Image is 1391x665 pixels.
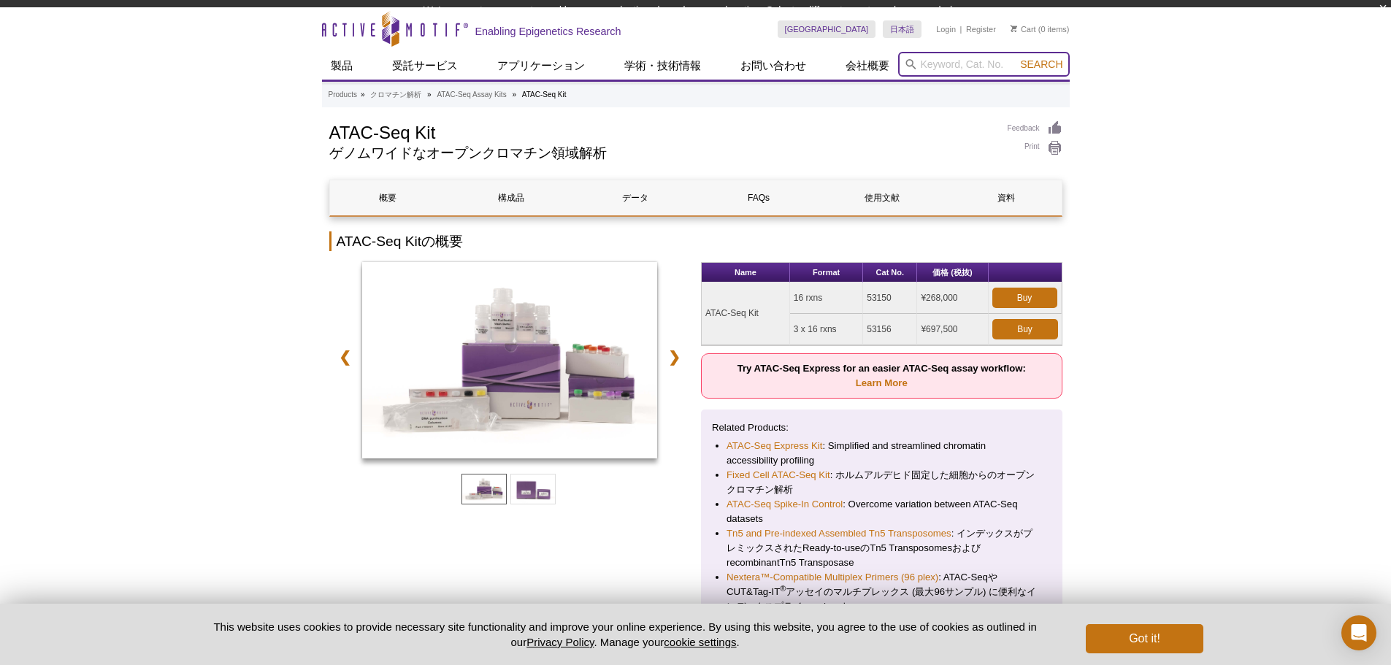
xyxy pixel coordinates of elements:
a: Register [966,24,996,34]
button: cookie settings [664,636,736,648]
a: クロマチン解析 [370,88,421,101]
span: Search [1020,58,1062,70]
a: FAQs [700,180,816,215]
button: Got it! [1086,624,1203,653]
a: ❮ [329,340,361,374]
td: 16 rxns [790,282,863,314]
strong: Try ATAC-Seq Express for an easier ATAC-Seq assay workflow: [737,363,1026,388]
li: » [361,91,365,99]
th: Format [790,263,863,282]
li: (0 items) [1011,20,1070,38]
li: » [512,91,516,99]
a: ATAC-Seq Kit [362,262,658,464]
img: Your Cart [1011,25,1017,32]
a: 概要 [330,180,446,215]
a: Cart [1011,24,1036,34]
li: : Overcome variation between ATAC-Seq datasets [727,497,1037,526]
a: Learn More [856,377,908,388]
a: Fixed Cell ATAC-Seq Kit [727,468,830,483]
th: Name [702,263,790,282]
a: Buy [992,319,1058,339]
p: This website uses cookies to provide necessary site functionality and improve your online experie... [188,619,1062,650]
h1: ATAC-Seq Kit [329,120,993,142]
li: | [960,20,962,38]
td: ¥268,000 [917,282,988,314]
a: 製品 [322,52,361,80]
li: : Simplified and streamlined chromatin accessibility profiling [727,439,1037,468]
a: 構成品 [453,180,570,215]
a: Privacy Policy [526,636,594,648]
a: 会社概要 [837,52,898,80]
a: 受託サービス [383,52,467,80]
li: : ATAC-SeqやCUT&Tag-IT アッセイのマルチプレックス (最大96サンプル) に便利なインデックスプライマーセット [727,570,1037,614]
a: 学術・技術情報 [616,52,710,80]
div: Open Intercom Messenger [1341,615,1376,650]
sup: ® [780,583,786,592]
a: Buy [992,288,1057,308]
a: アプリケーション [488,52,594,80]
a: Tn5 and Pre-indexed Assembled Tn5 Transposomes [727,526,951,541]
a: ATAC-Seq Assay Kits [437,88,506,101]
a: 日本語 [883,20,921,38]
a: データ [577,180,693,215]
img: ATAC-Seq Kit [362,262,658,459]
a: Nextera™-Compatible Multiplex Primers (96 plex) [727,570,938,585]
input: Keyword, Cat. No. [898,52,1070,77]
li: ATAC-Seq Kit [522,91,567,99]
td: ¥697,500 [917,314,988,345]
td: 53156 [863,314,917,345]
a: ❯ [659,340,690,374]
a: 使用文献 [824,180,940,215]
a: 資料 [948,180,1064,215]
a: Products [329,88,357,101]
td: 53150 [863,282,917,314]
h2: ATAC-Seq Kitの概要 [329,231,1062,251]
a: Login [936,24,956,34]
a: [GEOGRAPHIC_DATA] [778,20,876,38]
p: Related Products: [712,420,1051,435]
h2: ゲノムワイドなオープンクロマチン領域解析 [329,147,993,160]
a: お問い合わせ [732,52,815,80]
a: Print [1008,140,1062,156]
td: ATAC-Seq Kit [702,282,790,345]
button: Search [1016,58,1067,71]
li: : インデックスがプレミックスされたReady-to-useのTn5 TransposomesおよびrecombinantTn5 Transposase [727,526,1037,570]
th: Cat No. [863,263,917,282]
td: 3 x 16 rxns [790,314,863,345]
li: » [427,91,432,99]
a: Feedback [1008,120,1062,137]
a: ATAC-Seq Spike-In Control [727,497,843,512]
a: ATAC-Seq Express Kit [727,439,822,453]
h2: Enabling Epigenetics Research [475,25,621,38]
li: : ホルムアルデヒド固定した細胞からのオープンクロマチン解析 [727,468,1037,497]
th: 価格 (税抜) [917,263,988,282]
